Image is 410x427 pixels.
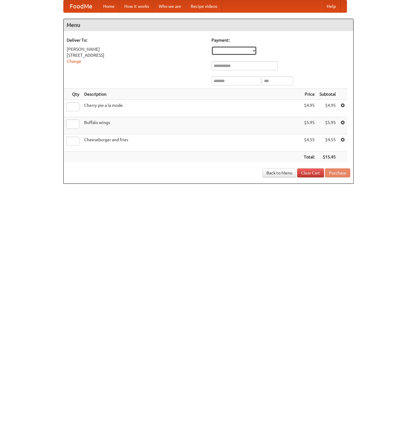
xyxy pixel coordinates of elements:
[317,134,338,151] td: $4.55
[317,89,338,100] th: Subtotal
[154,0,186,12] a: Who we are
[317,117,338,134] td: $5.95
[64,89,82,100] th: Qty
[317,151,338,163] th: $15.45
[82,89,301,100] th: Description
[82,100,301,117] td: Cherry pie a la mode
[325,168,350,177] button: Purchase
[301,134,317,151] td: $4.55
[211,37,350,43] h5: Payment:
[301,89,317,100] th: Price
[67,59,81,64] a: Change
[82,117,301,134] td: Buffalo wings
[98,0,119,12] a: Home
[119,0,154,12] a: How it works
[297,168,324,177] a: Clear Cart
[186,0,222,12] a: Recipe videos
[67,37,205,43] h5: Deliver To:
[67,52,205,58] div: [STREET_ADDRESS]
[322,0,341,12] a: Help
[67,46,205,52] div: [PERSON_NAME]
[301,117,317,134] td: $5.95
[301,100,317,117] td: $4.95
[262,168,296,177] a: Back to Menu
[82,134,301,151] td: Cheeseburger and fries
[64,0,98,12] a: FoodMe
[64,19,353,31] h4: Menu
[301,151,317,163] th: Total:
[317,100,338,117] td: $4.95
